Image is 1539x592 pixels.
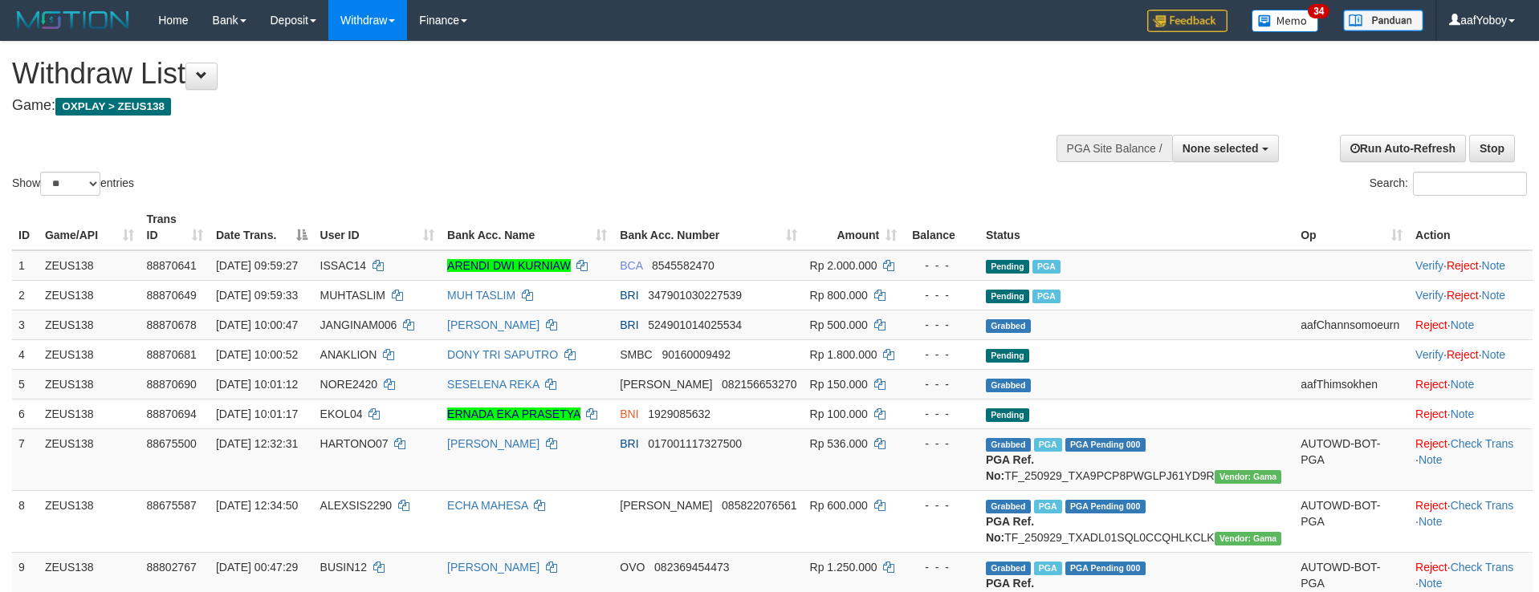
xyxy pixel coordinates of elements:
[986,500,1031,513] span: Grabbed
[1451,378,1475,391] a: Note
[910,317,973,333] div: - - -
[447,408,580,420] a: ERNADA EKA PRASETYA
[986,408,1029,422] span: Pending
[910,287,973,303] div: - - -
[12,399,39,428] td: 6
[39,310,140,339] td: ZEUS138
[12,250,39,281] td: 1
[1147,10,1228,32] img: Feedback.jpg
[1065,438,1146,452] span: PGA Pending
[620,348,652,361] span: SMBC
[654,561,729,574] span: Copy 082369454473 to clipboard
[648,289,742,302] span: Copy 347901030227539 to clipboard
[620,561,645,574] span: OVO
[910,497,973,513] div: - - -
[1451,437,1514,450] a: Check Trans
[810,561,877,574] span: Rp 1.250.000
[804,205,904,250] th: Amount: activate to sort column ascending
[1183,142,1259,155] span: None selected
[1409,399,1533,428] td: ·
[12,310,39,339] td: 3
[648,318,742,331] span: Copy 524901014025534 to clipboard
[216,348,298,361] span: [DATE] 10:00:52
[39,369,140,399] td: ZEUS138
[979,490,1294,552] td: TF_250929_TXADL01SQL0CCQHLKCLK
[147,437,197,450] span: 88675500
[1252,10,1319,32] img: Button%20Memo.svg
[55,98,171,116] span: OXPLAY > ZEUS138
[320,259,367,272] span: ISSAC14
[810,408,868,420] span: Rp 100.000
[447,499,527,512] a: ECHA MAHESA
[447,289,515,302] a: MUH TASLIM
[810,437,868,450] span: Rp 536.000
[12,369,39,399] td: 5
[12,98,1010,114] h4: Game:
[910,376,973,392] div: - - -
[1065,562,1146,575] span: PGA Pending
[39,280,140,310] td: ZEUS138
[620,259,642,272] span: BCA
[147,561,197,574] span: 88802767
[147,259,197,272] span: 88870641
[1409,369,1533,399] td: ·
[216,499,298,512] span: [DATE] 12:34:50
[986,379,1031,392] span: Grabbed
[140,205,210,250] th: Trans ID: activate to sort column ascending
[12,280,39,310] td: 2
[39,205,140,250] th: Game/API: activate to sort column ascending
[620,318,638,331] span: BRI
[12,172,134,196] label: Show entries
[810,499,868,512] span: Rp 600.000
[147,408,197,420] span: 88870694
[216,318,298,331] span: [DATE] 10:00:47
[1370,172,1527,196] label: Search:
[12,428,39,490] td: 7
[810,259,877,272] span: Rp 2.000.000
[1419,515,1443,528] a: Note
[1482,259,1506,272] a: Note
[12,490,39,552] td: 8
[12,339,39,369] td: 4
[910,347,973,363] div: - - -
[810,318,868,331] span: Rp 500.000
[1409,310,1533,339] td: ·
[320,378,378,391] span: NORE2420
[648,437,742,450] span: Copy 017001117327500 to clipboard
[1034,438,1062,452] span: Marked by aaftrukkakada
[1469,135,1515,162] a: Stop
[40,172,100,196] select: Showentries
[39,339,140,369] td: ZEUS138
[1447,289,1479,302] a: Reject
[810,348,877,361] span: Rp 1.800.000
[1409,490,1533,552] td: · ·
[1340,135,1466,162] a: Run Auto-Refresh
[1415,499,1447,512] a: Reject
[447,348,558,361] a: DONY TRI SAPUTRO
[447,318,539,331] a: [PERSON_NAME]
[620,408,638,420] span: BNI
[320,289,385,302] span: MUHTASLIM
[1294,490,1409,552] td: AUTOWD-BOT-PGA
[447,561,539,574] a: [PERSON_NAME]
[320,499,393,512] span: ALEXSIS2290
[1419,453,1443,466] a: Note
[1482,348,1506,361] a: Note
[320,561,367,574] span: BUSIN12
[1415,348,1443,361] a: Verify
[652,259,715,272] span: Copy 8545582470 to clipboard
[1409,339,1533,369] td: · ·
[147,348,197,361] span: 88870681
[1413,172,1527,196] input: Search:
[216,378,298,391] span: [DATE] 10:01:12
[216,289,298,302] span: [DATE] 09:59:33
[39,250,140,281] td: ZEUS138
[12,8,134,32] img: MOTION_logo.png
[1409,250,1533,281] td: · ·
[12,205,39,250] th: ID
[210,205,314,250] th: Date Trans.: activate to sort column descending
[1409,280,1533,310] td: · ·
[1451,561,1514,574] a: Check Trans
[903,205,979,250] th: Balance
[662,348,731,361] span: Copy 90160009492 to clipboard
